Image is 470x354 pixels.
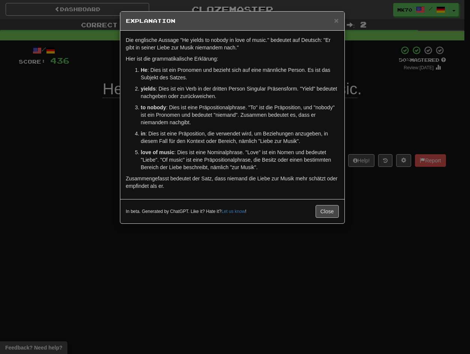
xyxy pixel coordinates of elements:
strong: in [141,131,145,137]
p: : Dies ist eine Nominalphrase. "Love" ist ein Nomen und bedeutet "Liebe". "Of music" ist eine Prä... [141,149,339,171]
strong: to nobody [141,104,166,110]
p: : Dies ist ein Verb in der dritten Person Singular Präsensform. "Yield" bedeutet nachgeben oder z... [141,85,339,100]
p: : Dies ist ein Pronomen und bezieht sich auf eine männliche Person. Es ist das Subjekt des Satzes. [141,66,339,81]
p: : Dies ist eine Präposition, die verwendet wird, um Beziehungen anzugeben, in diesem Fall für den... [141,130,339,145]
strong: yields [141,86,156,92]
h5: Explanation [126,17,339,25]
p: Hier ist die grammatikalische Erklärung: [126,55,339,62]
span: × [334,16,338,25]
small: In beta. Generated by ChatGPT. Like it? Hate it? ! [126,208,247,215]
p: Zusammengefasst bedeutet der Satz, dass niemand die Liebe zur Musik mehr schätzt oder empfindet a... [126,175,339,190]
button: Close [316,205,339,218]
strong: love of music [141,149,174,155]
p: : Dies ist eine Präpositionalphrase. "To" ist die Präposition, und "nobody" ist ein Pronomen und ... [141,104,339,126]
p: Die englische Aussage "He yields to nobody in love of music." bedeutet auf Deutsch: "Er gibt in s... [126,36,339,51]
button: Close [334,16,338,24]
strong: He [141,67,148,73]
a: Let us know [222,209,245,214]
